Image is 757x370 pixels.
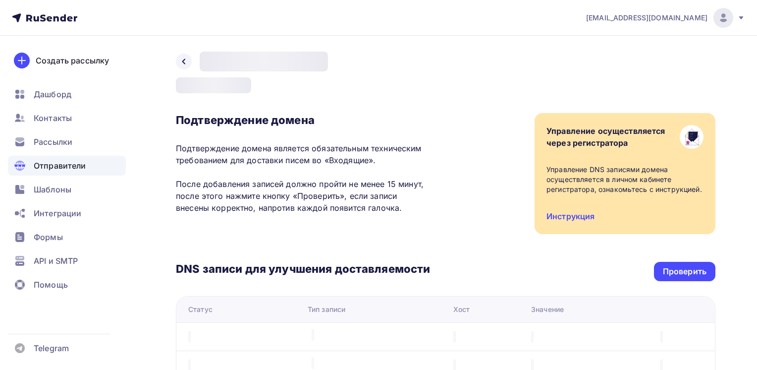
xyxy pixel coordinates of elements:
[176,142,430,214] p: Подтверждение домена является обязательным техническим требованием для доставки писем во «Входящи...
[176,262,430,278] h3: DNS записи для улучшения доставляемости
[34,112,72,124] span: Контакты
[8,132,126,152] a: Рассылки
[34,88,71,100] span: Дашборд
[8,84,126,104] a: Дашборд
[308,305,345,314] div: Тип записи
[34,279,68,291] span: Помощь
[663,266,706,277] div: Проверить
[34,231,63,243] span: Формы
[546,211,595,221] a: Инструкция
[176,113,430,127] h3: Подтверждение домена
[8,180,126,199] a: Шаблоны
[586,13,707,23] span: [EMAIL_ADDRESS][DOMAIN_NAME]
[8,156,126,176] a: Отправители
[8,108,126,128] a: Контакты
[586,8,745,28] a: [EMAIL_ADDRESS][DOMAIN_NAME]
[453,305,470,314] div: Хост
[34,342,69,354] span: Telegram
[546,165,703,194] div: Управление DNS записями домена осуществляется в личном кабинете регистратора, ознакомьтесь с инст...
[34,160,86,172] span: Отправители
[546,125,665,149] div: Управление осуществляется через регистратора
[34,207,81,219] span: Интеграции
[34,184,71,195] span: Шаблоны
[34,136,72,148] span: Рассылки
[188,305,213,314] div: Статус
[8,227,126,247] a: Формы
[531,305,564,314] div: Значение
[34,255,78,267] span: API и SMTP
[36,55,109,66] div: Создать рассылку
